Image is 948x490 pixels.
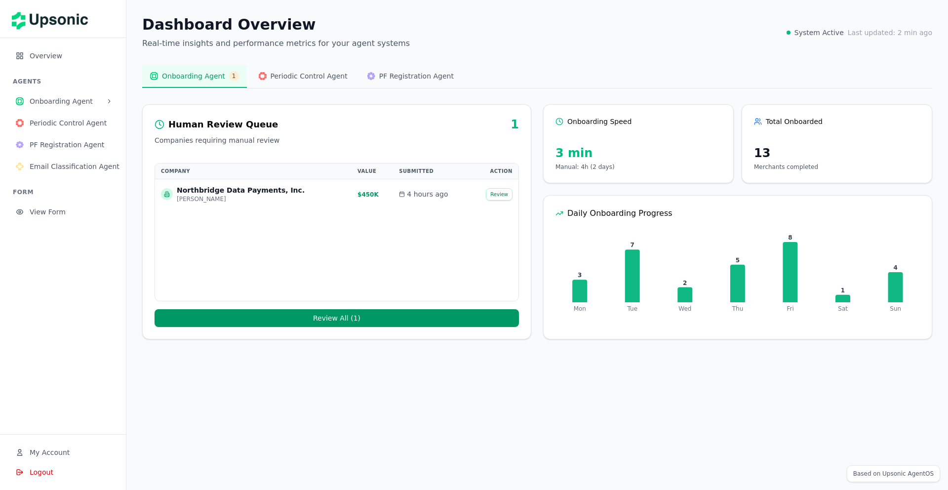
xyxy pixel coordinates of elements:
[8,462,118,482] button: Logout
[359,65,462,88] button: PF Registration AgentPF Registration Agent
[30,96,102,106] span: Onboarding Agent
[8,208,118,218] a: View Form
[352,163,393,179] th: Value
[16,163,24,170] img: Email Classification Agent
[13,78,118,85] h3: AGENTS
[893,264,897,271] tspan: 4
[8,135,118,155] button: PF Registration Agent
[155,163,352,179] th: Company
[788,234,792,241] tspan: 8
[30,51,110,61] span: Overview
[890,305,901,312] tspan: Sun
[155,309,519,327] button: Review All (1)
[683,280,687,286] tspan: 2
[8,202,118,222] button: View Form
[732,305,744,312] tspan: Thu
[754,145,920,161] div: 13
[30,140,110,150] span: PF Registration Agent
[8,120,118,129] a: Periodic Control AgentPeriodic Control Agent
[30,162,119,171] span: Email Classification Agent
[251,65,355,88] button: Periodic Control AgentPeriodic Control Agent
[259,72,267,80] img: Periodic Control Agent
[162,71,225,81] span: Onboarding Agent
[8,449,118,458] a: My Account
[8,163,118,172] a: Email Classification AgentEmail Classification Agent
[555,207,920,219] div: Daily Onboarding Progress
[393,163,470,179] th: Submitted
[754,163,920,171] p: Merchants completed
[555,117,721,126] div: Onboarding Speed
[555,145,721,161] div: 3 min
[142,16,410,34] h1: Dashboard Overview
[578,272,582,279] tspan: 3
[399,189,464,199] div: 4 hours ago
[631,242,634,248] tspan: 7
[8,113,118,133] button: Periodic Control Agent
[30,467,53,477] span: Logout
[271,71,348,81] span: Periodic Control Agent
[486,188,513,201] button: Review
[574,305,586,312] tspan: Mon
[8,46,118,66] button: Overview
[8,91,118,111] button: Onboarding Agent
[142,65,247,88] button: Onboarding AgentOnboarding Agent1
[838,305,848,312] tspan: Sat
[367,72,375,80] img: PF Registration Agent
[627,305,638,312] tspan: Tue
[754,117,920,126] div: Total Onboarded
[30,118,110,128] span: Periodic Control Agent
[16,141,24,149] img: PF Registration Agent
[8,52,118,62] a: Overview
[736,257,740,264] tspan: 5
[8,443,118,462] button: My Account
[357,191,379,198] span: $450K
[142,38,410,49] p: Real-time insights and performance metrics for your agent systems
[8,141,118,151] a: PF Registration AgentPF Registration Agent
[379,71,454,81] span: PF Registration Agent
[30,448,70,457] span: My Account
[787,305,793,312] tspan: Fri
[16,97,24,105] img: Onboarding Agent
[177,195,305,203] div: [PERSON_NAME]
[841,287,845,294] tspan: 1
[16,119,24,127] img: Periodic Control Agent
[13,188,118,196] h3: FORM
[150,72,158,80] img: Onboarding Agent
[12,5,95,33] img: Upsonic
[177,185,305,195] div: Northbridge Data Payments, Inc.
[794,28,844,38] span: System Active
[555,163,721,171] p: Manual: 4h (2 days)
[678,305,691,312] tspan: Wed
[848,28,932,38] span: Last updated: 2 min ago
[470,163,518,179] th: Action
[8,157,118,176] button: Email Classification Agent
[155,135,519,145] p: Companies requiring manual review
[30,207,110,217] span: View Form
[511,117,519,132] div: 1
[168,118,278,131] div: Human Review Queue
[229,71,239,81] span: 1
